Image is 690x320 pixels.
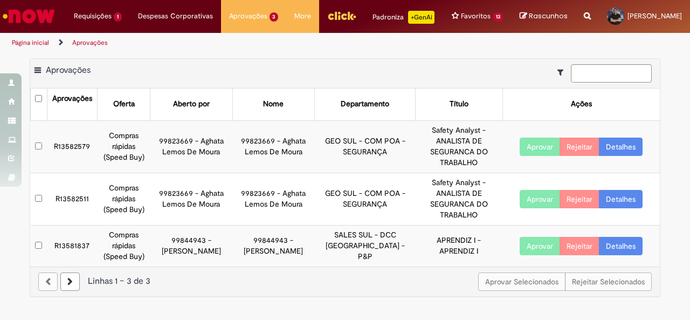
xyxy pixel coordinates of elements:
[150,120,232,173] td: 99823669 - Aghata Lemos De Moura
[314,173,416,225] td: GEO SUL - COM POA - SEGURANÇA
[229,11,267,22] span: Aprovações
[599,190,643,208] a: Detalhes
[314,225,416,266] td: SALES SUL - DCC [GEOGRAPHIC_DATA] - P&P
[47,120,97,173] td: R13582579
[529,11,568,21] span: Rascunhos
[416,120,502,173] td: Safety Analyst - ANALISTA DE SEGURANCA DO TRABALHO
[46,65,91,76] span: Aprovações
[599,138,643,156] a: Detalhes
[97,225,150,266] td: Compras rápidas (Speed Buy)
[408,11,434,24] p: +GenAi
[372,11,434,24] div: Padroniza
[520,11,568,22] a: Rascunhos
[520,138,560,156] button: Aprovar
[520,190,560,208] button: Aprovar
[47,173,97,225] td: R13582511
[138,11,213,22] span: Despesas Corporativas
[150,225,232,266] td: 99844943 - [PERSON_NAME]
[450,99,468,110] div: Título
[341,99,389,110] div: Departamento
[113,99,135,110] div: Oferta
[74,11,112,22] span: Requisições
[571,99,592,110] div: Ações
[97,173,150,225] td: Compras rápidas (Speed Buy)
[12,38,49,47] a: Página inicial
[560,190,599,208] button: Rejeitar
[270,12,279,22] span: 3
[493,12,503,22] span: 13
[232,120,314,173] td: 99823669 - Aghata Lemos De Moura
[173,99,210,110] div: Aberto por
[557,69,569,76] i: Mostrar filtros para: Suas Solicitações
[560,237,599,255] button: Rejeitar
[461,11,491,22] span: Favoritos
[599,237,643,255] a: Detalhes
[294,11,311,22] span: More
[47,225,97,266] td: R13581837
[38,275,652,288] div: Linhas 1 − 3 de 3
[52,93,92,104] div: Aprovações
[150,173,232,225] td: 99823669 - Aghata Lemos De Moura
[627,11,682,21] span: [PERSON_NAME]
[8,33,452,53] ul: Trilhas de página
[232,225,314,266] td: 99844943 - [PERSON_NAME]
[560,138,599,156] button: Rejeitar
[520,237,560,255] button: Aprovar
[314,120,416,173] td: GEO SUL - COM POA - SEGURANÇA
[416,225,502,266] td: APRENDIZ I - APRENDIZ I
[47,88,97,120] th: Aprovações
[114,12,122,22] span: 1
[1,5,57,27] img: ServiceNow
[72,38,108,47] a: Aprovações
[327,8,356,24] img: click_logo_yellow_360x200.png
[263,99,284,110] div: Nome
[232,173,314,225] td: 99823669 - Aghata Lemos De Moura
[416,173,502,225] td: Safety Analyst - ANALISTA DE SEGURANCA DO TRABALHO
[97,120,150,173] td: Compras rápidas (Speed Buy)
